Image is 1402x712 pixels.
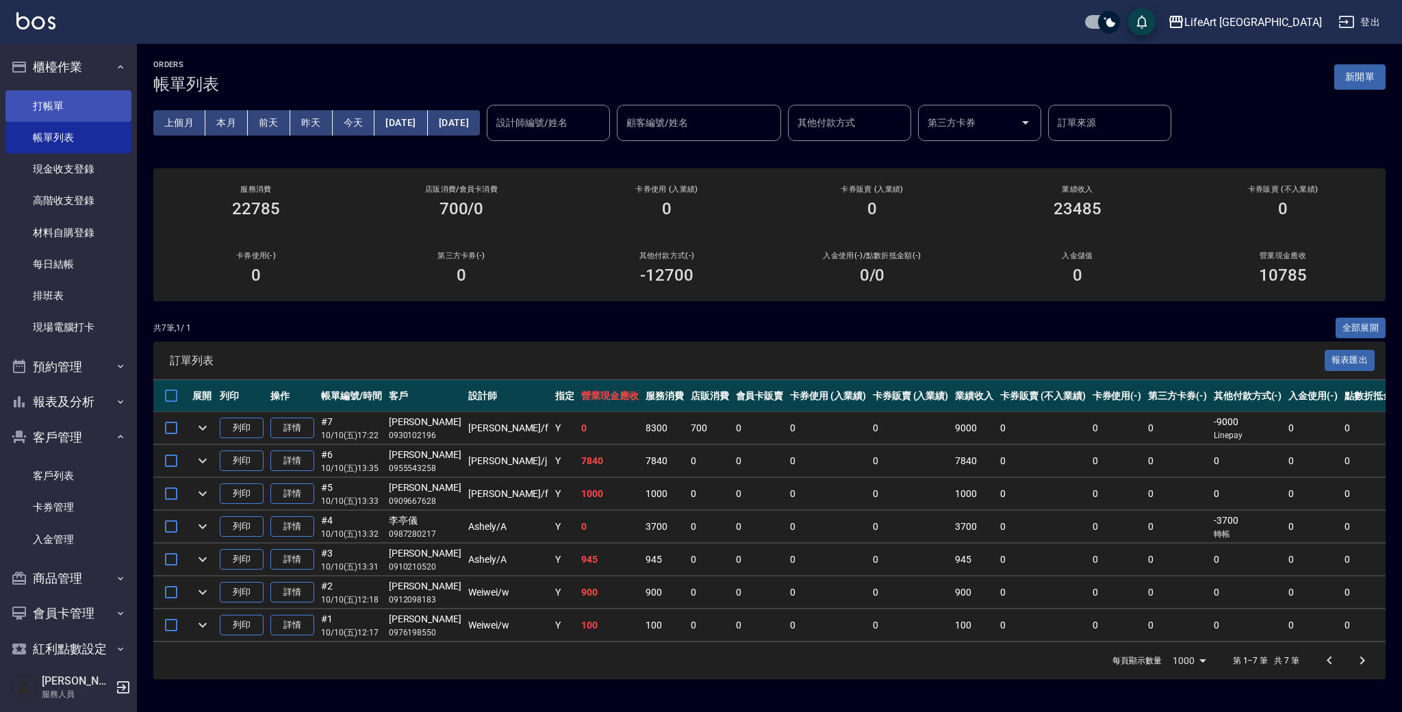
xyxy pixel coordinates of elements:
td: 0 [732,544,787,576]
td: 0 [687,478,732,510]
div: [PERSON_NAME] [389,481,461,495]
td: Y [552,576,578,609]
td: 0 [1145,445,1210,477]
button: 上個月 [153,110,205,136]
th: 操作 [267,380,318,412]
td: 100 [578,609,642,641]
td: 0 [787,511,869,543]
td: 0 [1089,412,1145,444]
td: 0 [578,511,642,543]
p: 10/10 (五) 12:18 [321,594,382,606]
button: 列印 [220,549,264,570]
p: Linepay [1214,429,1282,442]
h3: 0 [251,266,261,285]
td: 0 [732,412,787,444]
h2: 第三方卡券(-) [375,251,548,260]
th: 營業現金應收 [578,380,642,412]
td: 0 [997,609,1088,641]
button: 列印 [220,450,264,472]
td: 0 [1145,544,1210,576]
button: [DATE] [374,110,427,136]
h3: 10785 [1259,266,1307,285]
th: 入金使用(-) [1285,380,1341,412]
td: 0 [578,412,642,444]
a: 卡券管理 [5,492,131,523]
a: 詳情 [270,582,314,603]
a: 現場電腦打卡 [5,311,131,343]
td: Y [552,511,578,543]
a: 新開單 [1334,70,1386,83]
td: 0 [1285,511,1341,543]
td: 100 [952,609,997,641]
td: 0 [869,544,952,576]
div: [PERSON_NAME] [389,546,461,561]
h2: 入金儲值 [991,251,1164,260]
a: 材料自購登錄 [5,217,131,249]
td: 9000 [952,412,997,444]
button: 本月 [205,110,248,136]
img: Person [11,674,38,701]
button: expand row [192,483,213,504]
h3: 0 [1073,266,1082,285]
th: 第三方卡券(-) [1145,380,1210,412]
td: 0 [1145,576,1210,609]
td: #3 [318,544,385,576]
td: [PERSON_NAME] /f [465,412,552,444]
a: 排班表 [5,280,131,311]
h3: 23485 [1054,199,1101,218]
button: 櫃檯作業 [5,49,131,85]
td: #6 [318,445,385,477]
div: 李亭儀 [389,513,461,528]
a: 高階收支登錄 [5,185,131,216]
td: 0 [997,576,1088,609]
td: #2 [318,576,385,609]
button: 客戶管理 [5,420,131,455]
button: 預約管理 [5,349,131,385]
button: 列印 [220,516,264,537]
th: 展開 [189,380,216,412]
th: 指定 [552,380,578,412]
button: 列印 [220,483,264,505]
td: 0 [997,445,1088,477]
h2: 其他付款方式(-) [581,251,753,260]
td: 0 [787,576,869,609]
button: 報表及分析 [5,384,131,420]
td: 1000 [642,478,687,510]
td: 0 [869,412,952,444]
td: 0 [732,445,787,477]
button: expand row [192,582,213,602]
td: 0 [787,412,869,444]
th: 店販消費 [687,380,732,412]
button: LifeArt [GEOGRAPHIC_DATA] [1162,8,1327,36]
td: 0 [1285,445,1341,477]
a: 帳單列表 [5,122,131,153]
td: 0 [1089,511,1145,543]
td: Y [552,412,578,444]
td: 0 [1210,544,1286,576]
td: 8300 [642,412,687,444]
td: 0 [869,478,952,510]
button: 新開單 [1334,64,1386,90]
td: 0 [1145,412,1210,444]
a: 詳情 [270,483,314,505]
td: 0 [1285,576,1341,609]
th: 業績收入 [952,380,997,412]
td: 0 [997,544,1088,576]
p: 10/10 (五) 13:33 [321,495,382,507]
div: [PERSON_NAME] [389,415,461,429]
td: 7840 [578,445,642,477]
a: 詳情 [270,516,314,537]
td: 945 [642,544,687,576]
td: 900 [642,576,687,609]
td: 0 [1089,445,1145,477]
td: 0 [732,609,787,641]
p: 0910210520 [389,561,461,573]
th: 客戶 [385,380,465,412]
td: 7840 [952,445,997,477]
td: 0 [687,511,732,543]
button: 商品管理 [5,561,131,596]
div: [PERSON_NAME] [389,448,461,462]
th: 會員卡販賣 [732,380,787,412]
h3: 0 [1278,199,1288,218]
td: 0 [687,576,732,609]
